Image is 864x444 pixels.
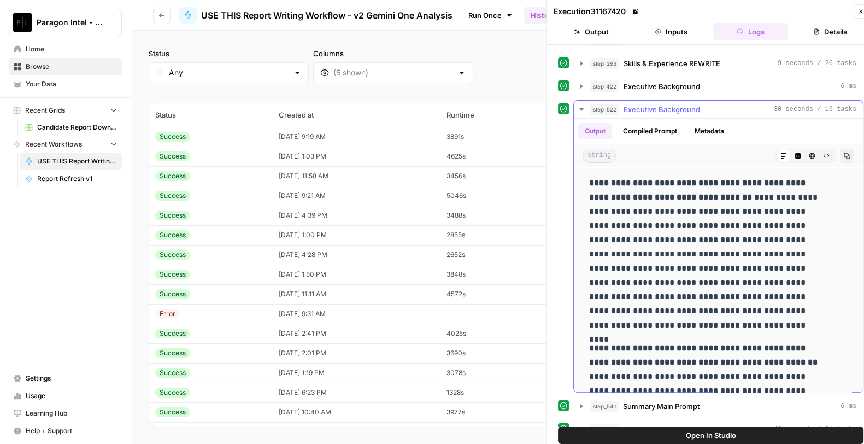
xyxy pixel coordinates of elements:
[578,123,612,139] button: Output
[624,58,720,69] span: Skills & Experience REWRITE
[624,81,700,92] span: Executive Background
[9,9,122,36] button: Workspace: Paragon Intel - Bill / Ty / Colby R&D
[20,153,122,170] a: USE THIS Report Writing Workflow - v2 Gemini One Analysis
[272,284,440,304] td: [DATE] 11:11 AM
[313,48,473,59] label: Columns
[272,343,440,363] td: [DATE] 2:01 PM
[155,151,190,161] div: Success
[155,309,180,319] div: Error
[440,103,545,127] th: Runtime
[37,174,117,184] span: Report Refresh v1
[9,370,122,387] a: Settings
[155,250,190,260] div: Success
[778,59,856,68] span: 9 seconds / 26 tasks
[9,405,122,422] a: Learning Hub
[26,426,117,436] span: Help + Support
[20,170,122,188] a: Report Refresh v1
[9,75,122,93] a: Your Data
[155,289,190,299] div: Success
[9,422,122,440] button: Help + Support
[440,225,545,245] td: 2855s
[26,408,117,418] span: Learning Hub
[623,401,700,412] span: Summary Main Prompt
[333,67,453,78] input: (5 shown)
[524,7,562,24] a: History
[26,79,117,89] span: Your Data
[155,329,190,338] div: Success
[440,127,545,147] td: 3891s
[686,430,736,441] span: Open In Studio
[440,245,545,265] td: 2652s
[26,44,117,54] span: Home
[590,81,619,92] span: step_422
[201,9,452,22] span: USE THIS Report Writing Workflow - v2 Gemini One Analysis
[624,424,656,435] span: Summary
[440,284,545,304] td: 4572s
[155,388,190,398] div: Success
[713,23,789,40] button: Logs
[179,7,452,24] a: USE THIS Report Writing Workflow - v2 Gemini One Analysis
[440,206,545,225] td: 3488s
[26,62,117,72] span: Browse
[26,373,117,383] span: Settings
[616,123,684,139] button: Compiled Prompt
[574,119,863,392] div: 30 seconds / 19 tasks
[272,383,440,402] td: [DATE] 6:23 PM
[149,83,847,103] span: (89 records)
[440,402,545,422] td: 3977s
[574,420,863,438] button: 46 seconds / 21 tasks
[574,398,863,415] button: 6 ms
[169,67,289,78] input: Any
[155,211,190,220] div: Success
[440,166,545,186] td: 3456s
[155,132,190,142] div: Success
[272,127,440,147] td: [DATE] 9:19 AM
[574,55,863,72] button: 9 seconds / 26 tasks
[272,206,440,225] td: [DATE] 4:39 PM
[590,104,619,115] span: step_522
[624,104,700,115] span: Executive Background
[9,387,122,405] a: Usage
[9,58,122,75] a: Browse
[272,363,440,383] td: [DATE] 1:19 PM
[558,427,863,444] button: Open In Studio
[155,230,190,240] div: Success
[272,147,440,166] td: [DATE] 1:03 PM
[272,103,440,127] th: Created at
[25,106,65,115] span: Recent Grids
[272,166,440,186] td: [DATE] 11:58 AM
[13,13,32,32] img: Paragon Intel - Bill / Ty / Colby R&D Logo
[590,401,619,412] span: step_541
[149,103,272,127] th: Status
[155,171,190,181] div: Success
[554,23,629,40] button: Output
[25,139,82,149] span: Recent Workflows
[155,348,190,358] div: Success
[590,58,619,69] span: step_293
[9,136,122,153] button: Recent Workflows
[155,191,190,201] div: Success
[272,186,440,206] td: [DATE] 9:21 AM
[440,147,545,166] td: 4625s
[20,119,122,136] a: Candidate Report Download Sheet
[149,48,309,59] label: Status
[440,363,545,383] td: 3078s
[440,422,545,442] td: 3809s
[37,122,117,132] span: Candidate Report Download Sheet
[272,225,440,245] td: [DATE] 1:00 PM
[633,23,709,40] button: Inputs
[688,123,731,139] button: Metadata
[461,6,520,25] a: Run Once
[272,324,440,343] td: [DATE] 2:41 PM
[841,81,856,91] span: 6 ms
[155,368,190,378] div: Success
[272,422,440,442] td: [DATE] 5:51 PM
[9,102,122,119] button: Recent Grids
[583,149,616,163] span: string
[841,401,856,411] span: 6 ms
[440,324,545,343] td: 4025s
[272,304,440,324] td: [DATE] 9:31 AM
[272,245,440,265] td: [DATE] 4:28 PM
[774,424,856,434] span: 46 seconds / 21 tasks
[574,101,863,118] button: 30 seconds / 19 tasks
